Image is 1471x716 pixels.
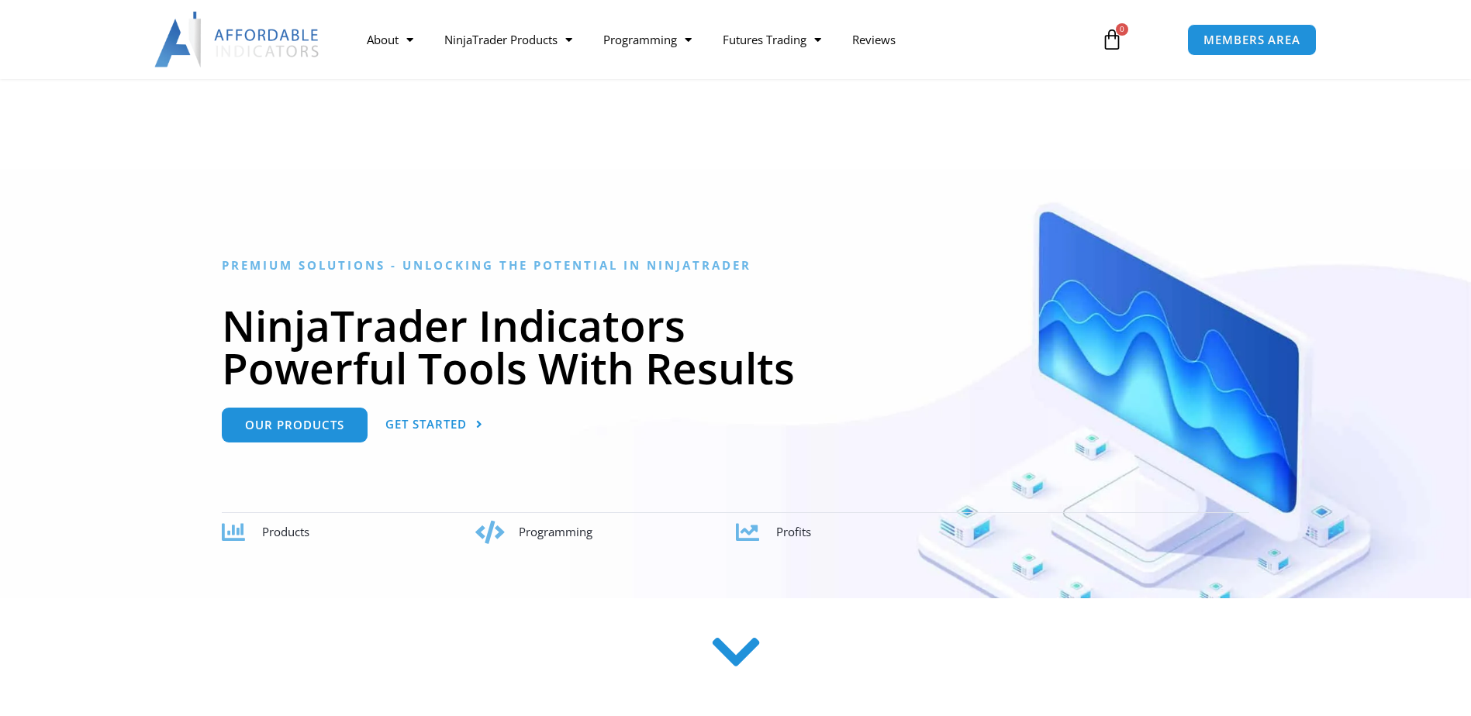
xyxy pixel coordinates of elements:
[429,22,588,57] a: NinjaTrader Products
[222,258,1249,273] h6: Premium Solutions - Unlocking the Potential in NinjaTrader
[707,22,837,57] a: Futures Trading
[588,22,707,57] a: Programming
[1187,24,1317,56] a: MEMBERS AREA
[154,12,321,67] img: LogoAI | Affordable Indicators – NinjaTrader
[385,408,483,442] a: Get Started
[519,524,592,539] span: Programming
[245,419,344,431] span: Our Products
[385,418,467,430] span: Get Started
[351,22,1083,57] nav: Menu
[837,22,911,57] a: Reviews
[1116,23,1128,36] span: 0
[1078,17,1146,62] a: 0
[222,408,368,442] a: Our Products
[222,304,1249,389] h1: NinjaTrader Indicators Powerful Tools With Results
[776,524,811,539] span: Profits
[262,524,309,539] span: Products
[351,22,429,57] a: About
[1203,34,1300,46] span: MEMBERS AREA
